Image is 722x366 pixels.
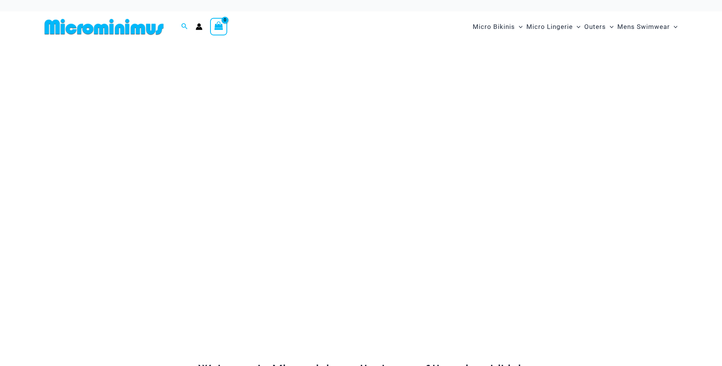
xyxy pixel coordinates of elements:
a: Mens SwimwearMenu ToggleMenu Toggle [615,15,679,38]
span: Menu Toggle [670,17,677,37]
span: Menu Toggle [606,17,614,37]
span: Menu Toggle [573,17,580,37]
span: Micro Bikinis [473,17,515,37]
span: Micro Lingerie [526,17,573,37]
a: Micro BikinisMenu ToggleMenu Toggle [471,15,524,38]
a: View Shopping Cart, empty [210,18,228,35]
nav: Site Navigation [470,14,681,40]
a: Search icon link [181,22,188,32]
a: Micro LingerieMenu ToggleMenu Toggle [524,15,582,38]
a: Account icon link [196,23,202,30]
span: Mens Swimwear [617,17,670,37]
span: Menu Toggle [515,17,523,37]
a: OutersMenu ToggleMenu Toggle [582,15,615,38]
span: Outers [584,17,606,37]
img: MM SHOP LOGO FLAT [41,18,167,35]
